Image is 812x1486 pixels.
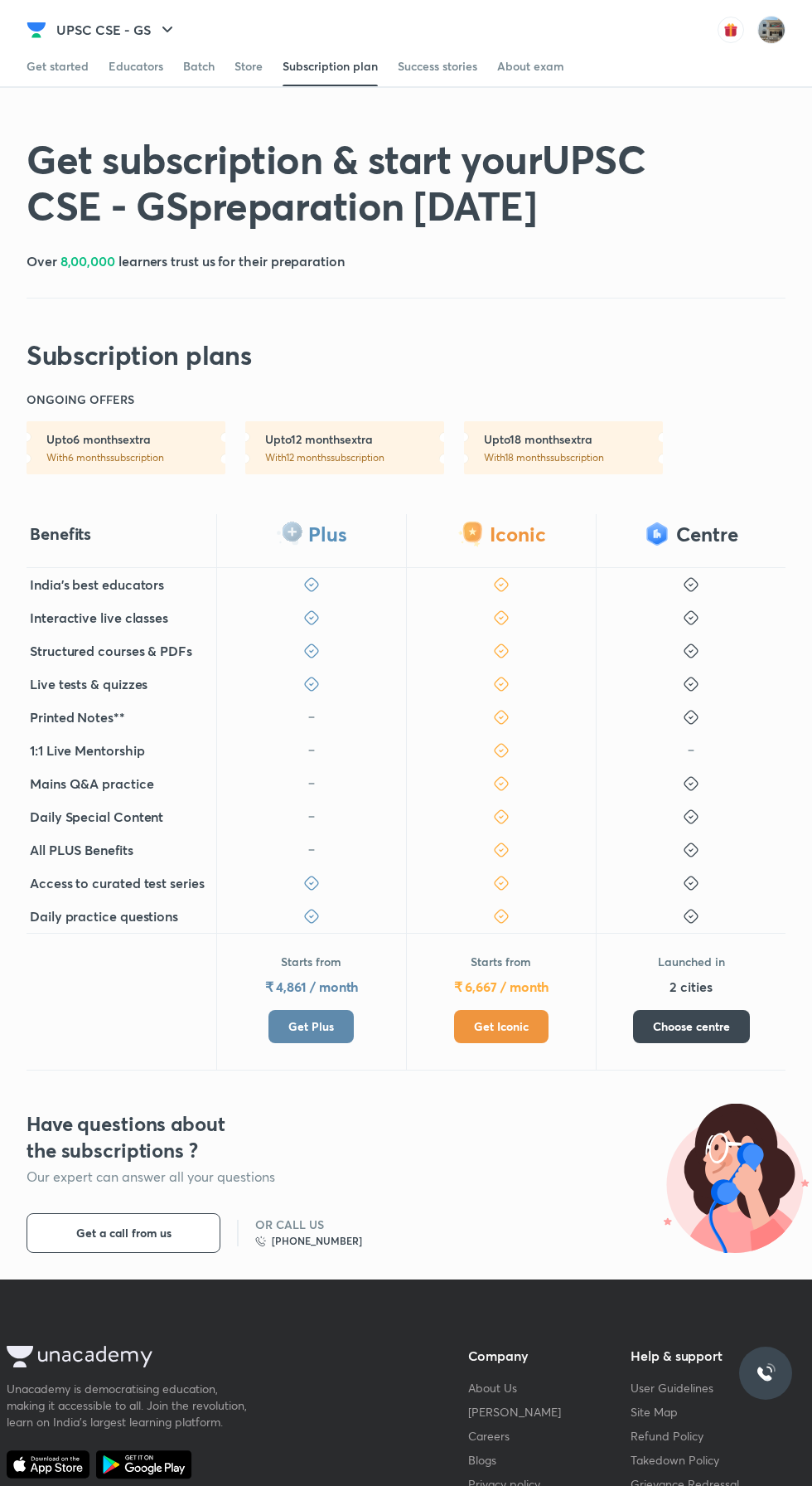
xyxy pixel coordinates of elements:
[303,775,320,792] img: icon
[631,1346,781,1366] h5: Help & support
[60,252,115,270] span: 8,00,000
[288,1018,334,1035] span: Get Plus
[303,842,320,858] img: icon
[303,742,320,759] img: icon
[484,451,663,464] p: With 18 months subscription
[497,58,564,75] div: About exam
[303,809,320,825] img: icon
[658,954,725,970] p: Launched in
[30,840,133,860] h5: All PLUS Benefits
[265,431,444,448] h6: Upto 12 months extra
[27,1213,220,1253] button: Get a call from us
[633,1010,750,1043] button: Choose centre
[669,977,712,997] h5: 2 cities
[30,707,125,727] h5: Printed Notes**
[468,1346,618,1366] h5: Company
[631,1428,703,1444] a: Refund Policy
[27,1110,251,1163] h3: Have questions about the subscriptions ?
[631,1380,713,1396] a: User Guidelines
[27,46,89,86] a: Get started
[718,17,744,43] img: avatar
[30,807,163,827] h5: Daily Special Content
[30,774,154,794] h5: Mains Q&A practice
[268,1010,354,1043] button: Get Plus
[283,46,378,86] a: Subscription plan
[255,1216,362,1233] h6: OR CALL US
[109,58,163,75] div: Educators
[265,977,359,997] h5: ₹ 4,861 / month
[255,1233,362,1250] a: [PHONE_NUMBER]
[30,641,192,661] h5: Structured courses & PDFs
[30,523,91,545] h4: Benefits
[756,1363,776,1383] img: ttu
[183,58,215,75] div: Batch
[7,1346,152,1367] img: Unacademy Logo
[468,1452,496,1468] a: Blogs
[468,1404,561,1420] a: [PERSON_NAME]
[454,977,549,997] h5: ₹ 6,667 / month
[303,709,320,726] img: icon
[27,1167,401,1187] p: Our expert can answer all your questions
[234,58,263,75] div: Store
[464,421,663,474] a: Upto18 monthsextraWith18 monthssubscription
[30,674,147,694] h5: Live tests & quizzes
[30,575,164,595] h5: India's best educators
[663,1104,812,1253] img: illustration
[27,58,89,75] div: Get started
[76,1225,172,1241] span: Get a call from us
[27,391,134,408] h6: ONGOING OFFERS
[272,1233,362,1250] h6: [PHONE_NUMBER]
[27,135,709,228] h1: Get subscription & start your UPSC CSE - GS preparation [DATE]
[468,1428,510,1444] a: Careers
[484,431,663,448] h6: Upto 18 months extra
[398,46,477,86] a: Success stories
[109,46,163,86] a: Educators
[46,451,225,464] p: With 6 months subscription
[30,873,205,893] h5: Access to curated test series
[474,1018,529,1035] span: Get Iconic
[454,1010,549,1043] button: Get Iconic
[497,46,564,86] a: About exam
[631,1452,719,1468] a: Takedown Policy
[27,421,225,474] a: Upto6 monthsextraWith6 monthssubscription
[234,46,263,86] a: Store
[7,1381,255,1430] div: Unacademy is democratising education, making it accessible to all. Join the revolution, learn on ...
[683,742,699,759] img: icon
[46,13,187,46] button: UPSC CSE - GS
[398,58,477,75] div: Success stories
[471,954,531,970] p: Starts from
[653,1018,730,1035] span: Choose centre
[265,451,444,464] p: With 12 months subscription
[46,431,225,448] h6: Upto 6 months extra
[281,954,341,970] p: Starts from
[30,906,178,926] h5: Daily practice questions
[757,16,785,44] img: Santosh Kumar Sunani
[283,58,378,75] div: Subscription plan
[30,608,168,628] h5: Interactive live classes
[245,421,444,474] a: Upto12 monthsextraWith12 monthssubscription
[27,20,46,40] img: Company Logo
[27,251,345,271] h5: Over learners trust us for their preparation
[631,1404,678,1420] a: Site Map
[183,46,215,86] a: Batch
[30,741,144,760] h5: 1:1 Live Mentorship
[27,338,251,371] h2: Subscription plans
[468,1380,517,1396] a: About Us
